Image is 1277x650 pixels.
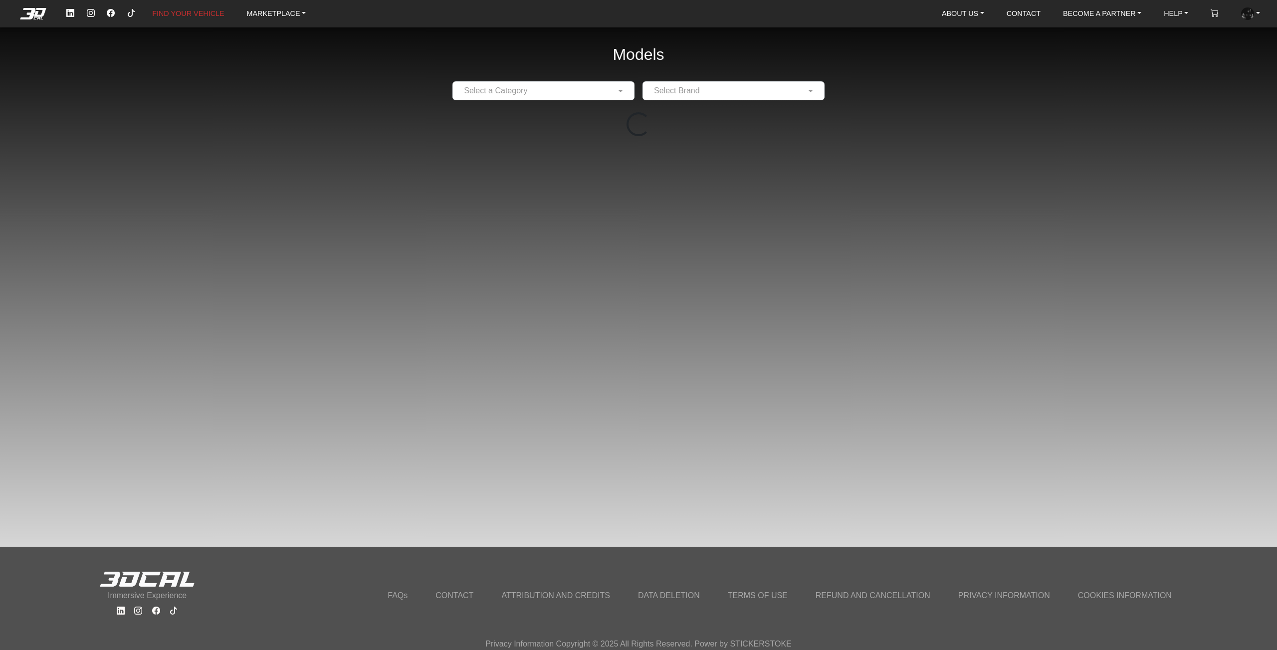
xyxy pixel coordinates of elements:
[99,590,195,602] p: Immersive Experience
[485,638,792,650] p: Privacy Information Copyright © 2025 All Rights Reserved. Power by STICKERSTOKE
[632,587,706,605] a: DATA DELETION
[429,587,479,605] a: CONTACT
[1072,587,1178,605] a: COOKIES INFORMATION
[242,5,310,22] a: MARKETPLACE
[938,5,988,22] a: ABOUT US
[148,5,228,22] a: FIND YOUR VEHICLE
[1003,5,1045,22] a: CONTACT
[1059,5,1145,22] a: BECOME A PARTNER
[382,587,414,605] a: FAQs
[495,587,616,605] a: ATTRIBUTION AND CREDITS
[952,587,1056,605] a: PRIVACY INFORMATION
[613,32,664,77] h2: Models
[1160,5,1192,22] a: HELP
[722,587,794,605] a: TERMS OF USE
[810,587,936,605] a: REFUND AND CANCELLATION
